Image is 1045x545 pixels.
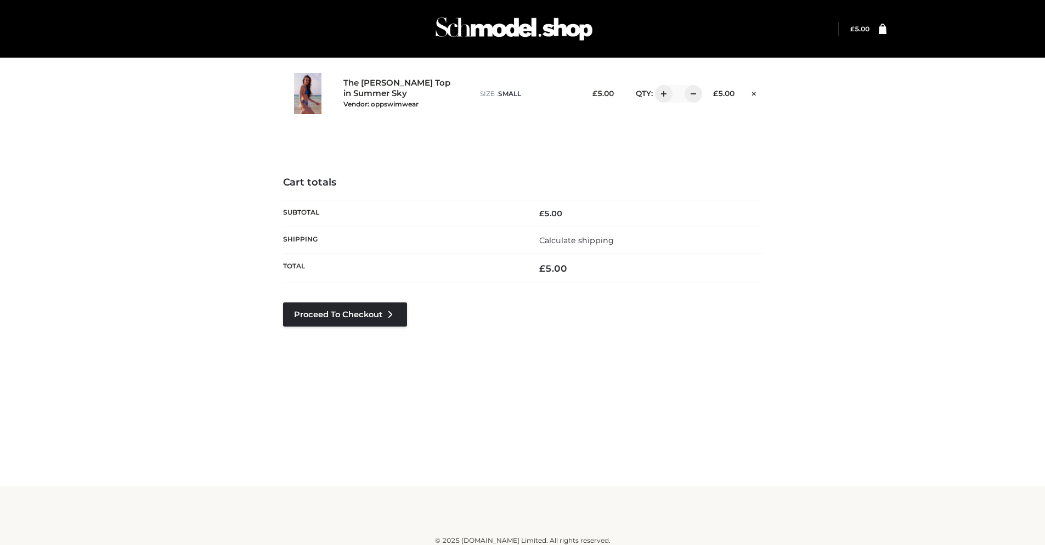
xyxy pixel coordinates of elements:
[625,85,694,103] div: QTY:
[539,209,544,218] span: £
[713,89,735,98] bdi: 5.00
[480,89,574,99] p: size :
[539,209,562,218] bdi: 5.00
[850,25,869,33] a: £5.00
[539,263,567,274] bdi: 5.00
[592,89,614,98] bdi: 5.00
[432,7,596,50] img: Schmodel Admin 964
[850,25,869,33] bdi: 5.00
[283,302,407,327] a: Proceed to Checkout
[539,235,614,245] a: Calculate shipping
[713,89,718,98] span: £
[283,227,523,254] th: Shipping
[343,100,419,108] small: Vendor: oppswimwear
[539,263,545,274] span: £
[745,85,762,99] a: Remove this item
[283,177,762,189] h4: Cart totals
[283,200,523,227] th: Subtotal
[498,89,521,98] span: SMALL
[850,25,855,33] span: £
[592,89,597,98] span: £
[283,254,523,283] th: Total
[343,78,456,109] a: The [PERSON_NAME] Top in Summer SkyVendor: oppswimwear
